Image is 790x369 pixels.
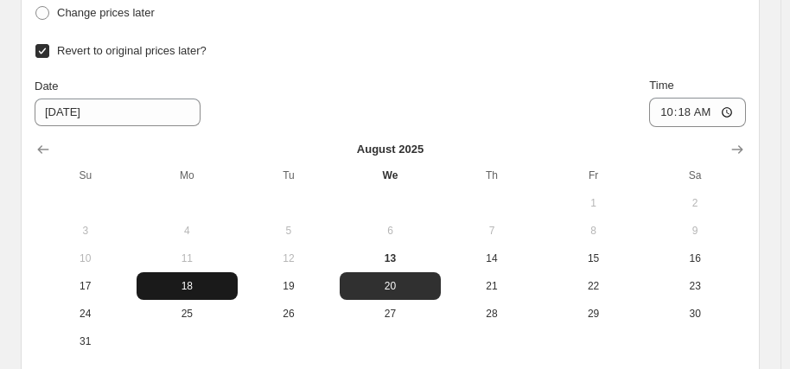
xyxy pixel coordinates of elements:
th: Wednesday [340,162,442,189]
button: Thursday August 21 2025 [441,272,543,300]
button: Monday August 25 2025 [137,300,239,328]
button: Wednesday August 20 2025 [340,272,442,300]
th: Friday [543,162,645,189]
button: Tuesday August 12 2025 [238,245,340,272]
span: 25 [143,307,232,321]
span: 29 [550,307,638,321]
span: Sa [651,169,739,182]
button: Today Wednesday August 13 2025 [340,245,442,272]
button: Show previous month, July 2025 [31,137,55,162]
span: 10 [41,251,130,265]
th: Tuesday [238,162,340,189]
span: 3 [41,224,130,238]
button: Tuesday August 19 2025 [238,272,340,300]
button: Sunday August 17 2025 [35,272,137,300]
span: 13 [347,251,435,265]
button: Friday August 8 2025 [543,217,645,245]
span: Fr [550,169,638,182]
span: We [347,169,435,182]
button: Tuesday August 26 2025 [238,300,340,328]
span: 1 [550,196,638,210]
span: 15 [550,251,638,265]
input: 8/13/2025 [35,99,201,126]
button: Friday August 15 2025 [543,245,645,272]
span: Change prices later [57,6,155,19]
button: Friday August 29 2025 [543,300,645,328]
span: 24 [41,307,130,321]
span: 7 [448,224,536,238]
span: 18 [143,279,232,293]
span: 9 [651,224,739,238]
button: Sunday August 31 2025 [35,328,137,355]
button: Thursday August 28 2025 [441,300,543,328]
span: 31 [41,334,130,348]
button: Show next month, September 2025 [725,137,749,162]
span: 21 [448,279,536,293]
button: Saturday August 23 2025 [644,272,746,300]
span: 26 [245,307,333,321]
th: Monday [137,162,239,189]
button: Wednesday August 27 2025 [340,300,442,328]
th: Saturday [644,162,746,189]
button: Sunday August 24 2025 [35,300,137,328]
input: 12:00 [649,98,746,127]
span: 4 [143,224,232,238]
button: Saturday August 2 2025 [644,189,746,217]
span: Su [41,169,130,182]
button: Sunday August 3 2025 [35,217,137,245]
span: 16 [651,251,739,265]
button: Saturday August 16 2025 [644,245,746,272]
span: Mo [143,169,232,182]
span: Th [448,169,536,182]
span: Date [35,80,58,92]
button: Sunday August 10 2025 [35,245,137,272]
th: Thursday [441,162,543,189]
button: Friday August 22 2025 [543,272,645,300]
button: Monday August 18 2025 [137,272,239,300]
span: 28 [448,307,536,321]
button: Thursday August 7 2025 [441,217,543,245]
span: 2 [651,196,739,210]
span: 22 [550,279,638,293]
button: Monday August 4 2025 [137,217,239,245]
button: Friday August 1 2025 [543,189,645,217]
button: Saturday August 9 2025 [644,217,746,245]
span: 14 [448,251,536,265]
span: 12 [245,251,333,265]
th: Sunday [35,162,137,189]
button: Tuesday August 5 2025 [238,217,340,245]
span: 17 [41,279,130,293]
span: Time [649,79,673,92]
button: Thursday August 14 2025 [441,245,543,272]
span: 5 [245,224,333,238]
span: 23 [651,279,739,293]
button: Monday August 11 2025 [137,245,239,272]
span: 19 [245,279,333,293]
span: 20 [347,279,435,293]
span: Tu [245,169,333,182]
span: 30 [651,307,739,321]
span: 27 [347,307,435,321]
span: 6 [347,224,435,238]
button: Saturday August 30 2025 [644,300,746,328]
span: 8 [550,224,638,238]
span: 11 [143,251,232,265]
span: Revert to original prices later? [57,44,207,57]
button: Wednesday August 6 2025 [340,217,442,245]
